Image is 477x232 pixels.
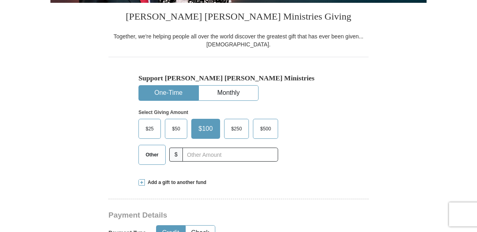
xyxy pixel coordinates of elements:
button: Monthly [199,86,258,100]
h5: Support [PERSON_NAME] [PERSON_NAME] Ministries [138,74,339,82]
input: Other Amount [182,148,278,162]
div: Together, we're helping people all over the world discover the greatest gift that has ever been g... [108,32,369,48]
span: $ [169,148,183,162]
strong: Select Giving Amount [138,110,188,115]
span: $100 [194,123,217,135]
span: $25 [142,123,158,135]
span: Other [142,149,162,161]
span: $500 [256,123,275,135]
h3: [PERSON_NAME] [PERSON_NAME] Ministries Giving [108,3,369,32]
button: One-Time [139,86,198,100]
span: $50 [168,123,184,135]
span: Add a gift to another fund [145,179,206,186]
h3: Payment Details [108,211,313,220]
span: $250 [227,123,246,135]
